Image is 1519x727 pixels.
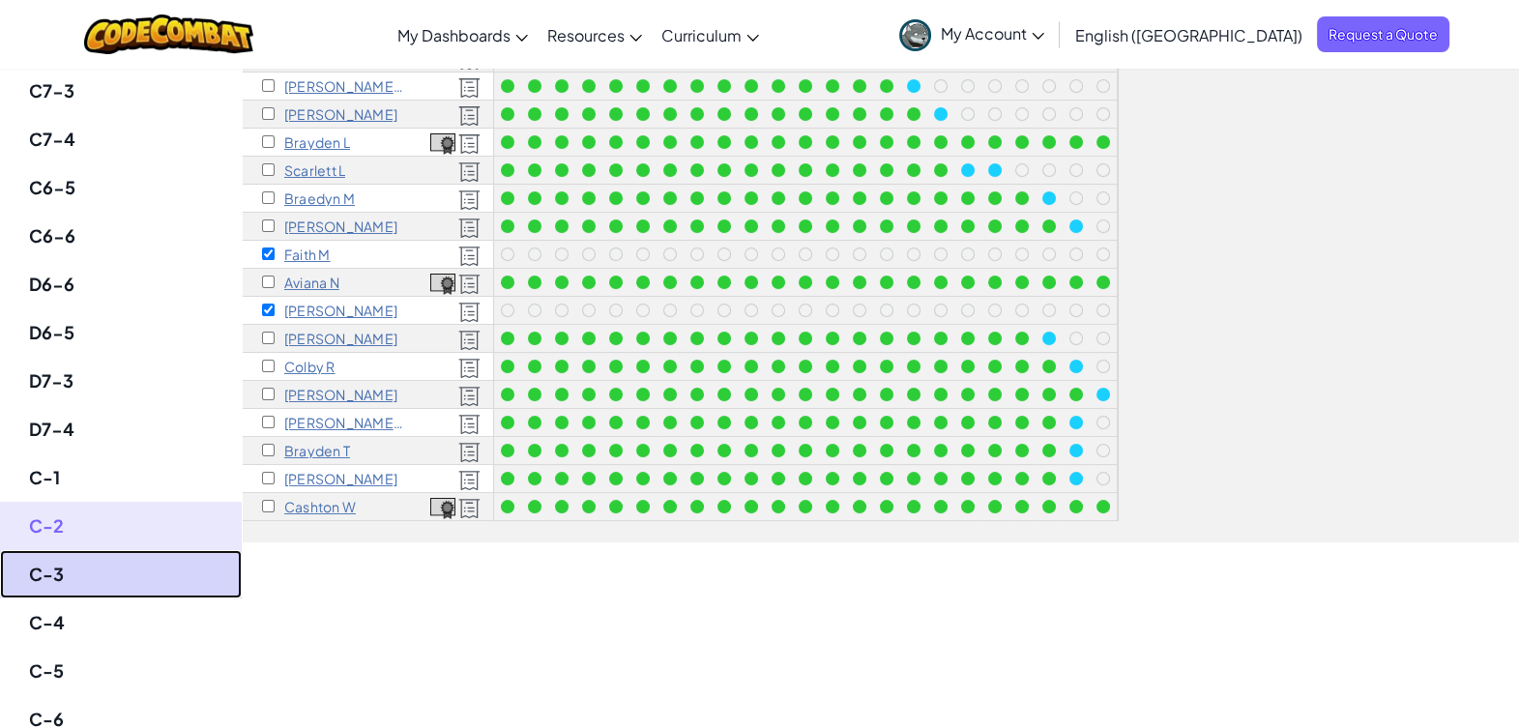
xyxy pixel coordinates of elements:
[890,4,1054,65] a: My Account
[458,330,481,351] img: Licensed
[284,331,397,346] p: Jesse P
[458,302,481,323] img: Licensed
[1317,16,1449,52] a: Request a Quote
[284,471,397,486] p: Raelyn V
[458,246,481,267] img: Licensed
[430,131,455,153] a: View Course Completion Certificate
[397,25,511,45] span: My Dashboards
[661,25,742,45] span: Curriculum
[284,190,355,206] p: Braedyn M
[284,303,397,318] p: Brian P
[284,162,345,178] p: Scarlett L
[1066,9,1312,61] a: English ([GEOGRAPHIC_DATA])
[458,498,481,519] img: Licensed
[430,133,455,155] img: certificate-icon.png
[458,358,481,379] img: Licensed
[284,247,331,262] p: Faith M
[458,470,481,491] img: Licensed
[458,274,481,295] img: Licensed
[284,218,397,234] p: Charleigh M
[458,189,481,211] img: Licensed
[284,415,405,430] p: Uriel R
[458,218,481,239] img: Licensed
[547,25,625,45] span: Resources
[458,161,481,183] img: Licensed
[458,133,481,155] img: Licensed
[284,134,350,150] p: Brayden L
[941,23,1044,44] span: My Account
[430,274,455,295] img: certificate-icon.png
[284,275,339,290] p: Aviana N
[284,78,405,94] p: Raegan K
[284,499,356,514] p: Cashton W
[284,443,350,458] p: Brayden T
[284,106,397,122] p: Abigail L
[652,9,769,61] a: Curriculum
[458,442,481,463] img: Licensed
[430,271,455,293] a: View Course Completion Certificate
[458,105,481,127] img: Licensed
[458,386,481,407] img: Licensed
[430,498,455,519] img: certificate-icon.png
[84,15,253,54] img: CodeCombat logo
[458,414,481,435] img: Licensed
[430,495,455,517] a: View Course Completion Certificate
[284,387,397,402] p: Daniel R
[538,9,652,61] a: Resources
[899,19,931,51] img: avatar
[284,359,336,374] p: Colby R
[1075,25,1302,45] span: English ([GEOGRAPHIC_DATA])
[458,77,481,99] img: Licensed
[388,9,538,61] a: My Dashboards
